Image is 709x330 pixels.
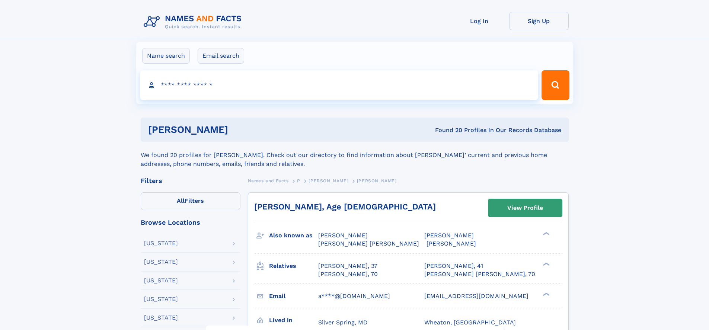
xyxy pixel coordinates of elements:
span: [PERSON_NAME] [427,240,476,247]
div: [US_STATE] [144,259,178,265]
label: Filters [141,192,240,210]
div: View Profile [507,199,543,217]
h3: Email [269,290,318,302]
a: Sign Up [509,12,569,30]
h3: Lived in [269,314,318,327]
span: Wheaton, [GEOGRAPHIC_DATA] [424,319,516,326]
div: [US_STATE] [144,278,178,283]
span: [PERSON_NAME] [318,232,368,239]
a: P [297,176,300,185]
span: All [177,197,185,204]
div: [US_STATE] [144,315,178,321]
a: [PERSON_NAME] [309,176,348,185]
div: Filters [141,177,240,184]
span: [EMAIL_ADDRESS][DOMAIN_NAME] [424,292,528,299]
a: View Profile [488,199,562,217]
label: Email search [198,48,244,64]
span: [PERSON_NAME] [424,232,474,239]
div: Found 20 Profiles In Our Records Database [332,126,561,134]
div: ❯ [541,262,550,266]
div: ❯ [541,231,550,236]
div: [US_STATE] [144,296,178,302]
div: We found 20 profiles for [PERSON_NAME]. Check out our directory to find information about [PERSON... [141,142,569,169]
a: Names and Facts [248,176,289,185]
h3: Relatives [269,260,318,272]
span: P [297,178,300,183]
a: [PERSON_NAME], 37 [318,262,377,270]
span: [PERSON_NAME] [309,178,348,183]
span: [PERSON_NAME] [PERSON_NAME] [318,240,419,247]
a: [PERSON_NAME], 70 [318,270,378,278]
h3: Also known as [269,229,318,242]
input: search input [140,70,539,100]
a: [PERSON_NAME] [PERSON_NAME], 70 [424,270,535,278]
div: [US_STATE] [144,240,178,246]
a: [PERSON_NAME], 41 [424,262,483,270]
span: Silver Spring, MD [318,319,368,326]
img: Logo Names and Facts [141,12,248,32]
h1: [PERSON_NAME] [148,125,332,134]
span: [PERSON_NAME] [357,178,397,183]
button: Search Button [542,70,569,100]
a: [PERSON_NAME], Age [DEMOGRAPHIC_DATA] [254,202,436,211]
label: Name search [142,48,190,64]
div: Browse Locations [141,219,240,226]
div: ❯ [541,292,550,297]
a: Log In [450,12,509,30]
